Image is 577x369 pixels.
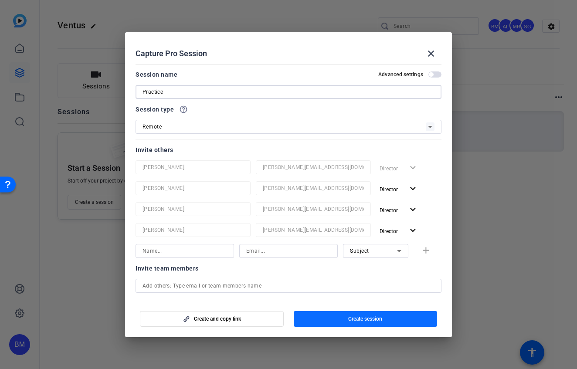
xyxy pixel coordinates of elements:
[143,183,244,193] input: Name...
[407,225,418,236] mat-icon: expand_more
[143,281,434,291] input: Add others: Type email or team members name
[136,145,441,155] div: Invite others
[263,204,364,214] input: Email...
[143,246,227,256] input: Name...
[246,246,331,256] input: Email...
[143,124,162,130] span: Remote
[143,162,244,173] input: Name...
[407,204,418,215] mat-icon: expand_more
[143,204,244,214] input: Name...
[179,105,188,114] mat-icon: help_outline
[143,225,244,235] input: Name...
[376,202,422,218] button: Director
[136,263,441,274] div: Invite team members
[407,183,418,194] mat-icon: expand_more
[380,228,398,234] span: Director
[376,223,422,239] button: Director
[348,315,382,322] span: Create session
[136,69,177,80] div: Session name
[136,104,174,115] span: Session type
[143,87,434,97] input: Enter Session Name
[380,186,398,193] span: Director
[194,315,241,322] span: Create and copy link
[380,207,398,213] span: Director
[350,248,369,254] span: Subject
[378,71,423,78] h2: Advanced settings
[136,43,441,64] div: Capture Pro Session
[376,181,422,197] button: Director
[426,48,436,59] mat-icon: close
[263,183,364,193] input: Email...
[140,311,284,327] button: Create and copy link
[263,225,364,235] input: Email...
[263,162,364,173] input: Email...
[294,311,438,327] button: Create session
